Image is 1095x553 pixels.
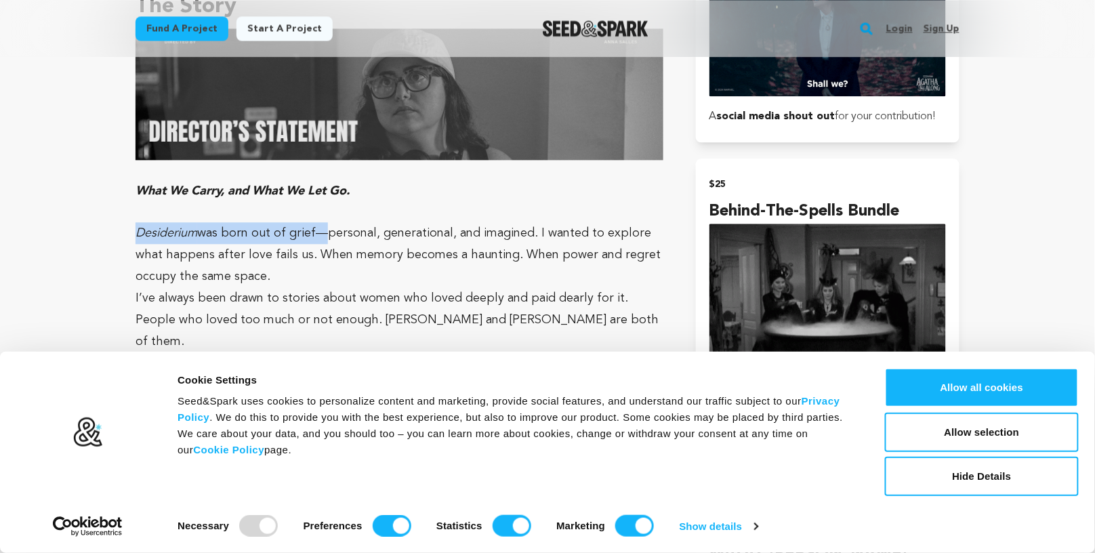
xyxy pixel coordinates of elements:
[136,185,350,197] em: What We Carry, and What We Let Go.
[436,520,482,531] strong: Statistics
[136,28,663,161] img: 1753307751-the%20story%20-%20directors%20statement.png
[543,20,649,37] a: Seed&Spark Homepage
[709,199,946,224] h4: Behind-the-Spells Bundle
[136,16,228,41] a: Fund a project
[886,18,913,39] a: Login
[543,20,649,37] img: Seed&Spark Logo Dark Mode
[304,520,363,531] strong: Preferences
[178,395,840,423] a: Privacy Policy
[73,417,103,448] img: logo
[924,18,959,39] a: Sign up
[717,111,835,122] strong: social media shout out
[709,107,946,126] p: A for your contribution!
[236,16,333,41] a: Start a project
[709,175,946,194] h2: $25
[178,520,229,531] strong: Necessary
[696,159,959,485] button: $25 Behind-the-Spells Bundle incentive Personalized thank you notefrom Director [PERSON_NAME] wit...
[885,413,1079,452] button: Allow selection
[680,516,758,537] a: Show details
[136,287,663,352] p: I’ve always been drawn to stories about women who loved deeply and paid dearly for it. People who...
[178,372,854,388] div: Cookie Settings
[885,457,1079,496] button: Hide Details
[556,520,605,531] strong: Marketing
[28,516,147,537] a: Usercentrics Cookiebot - opens in a new window
[193,444,264,455] a: Cookie Policy
[136,227,197,239] em: Desiderium
[709,224,946,401] img: incentive
[885,368,1079,407] button: Allow all cookies
[178,393,854,458] div: Seed&Spark uses cookies to personalize content and marketing, provide social features, and unders...
[136,222,663,287] p: was born out of grief—personal, generational, and imagined. I wanted to explore what happens afte...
